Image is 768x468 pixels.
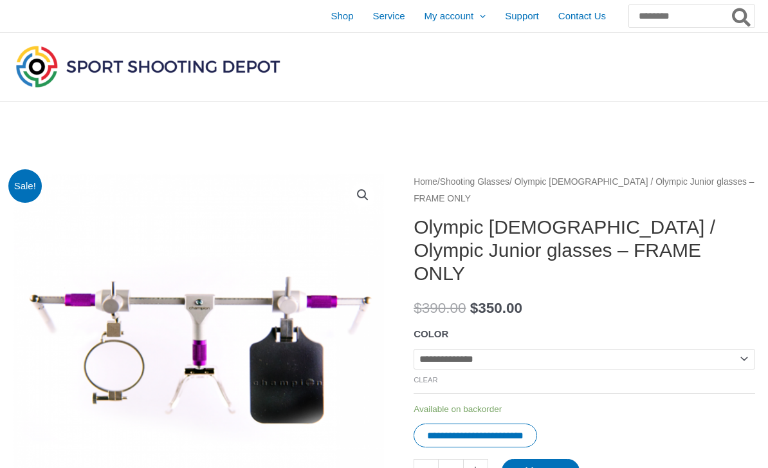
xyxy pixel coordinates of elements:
[440,177,509,187] a: Shooting Glasses
[729,5,754,27] button: Search
[414,300,466,316] bdi: 390.00
[8,169,42,203] span: Sale!
[414,216,755,285] h1: Olympic [DEMOGRAPHIC_DATA] / Olympic Junior glasses – FRAME ONLY
[470,300,479,316] span: $
[414,404,755,415] p: Available on backorder
[414,300,422,316] span: $
[13,42,283,90] img: Sport Shooting Depot
[414,177,437,187] a: Home
[470,300,522,316] bdi: 350.00
[414,376,438,384] a: Clear options
[351,183,374,207] a: View full-screen image gallery
[414,328,448,339] label: COLOR
[414,174,755,207] nav: Breadcrumb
